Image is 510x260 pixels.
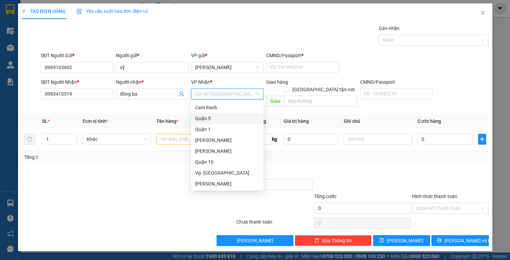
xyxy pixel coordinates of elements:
[76,9,148,14] span: Yêu cầu xuất hóa đơn điện tử
[195,104,259,111] div: Cam Ranh
[195,62,259,72] span: Lê Hồng Phong
[437,238,442,243] span: printer
[295,235,372,246] button: deleteXóa Thông tin
[24,134,35,145] button: delete
[83,118,108,124] span: Đơn vị tính
[116,52,188,59] div: Người gửi
[191,178,263,189] div: Cam Đức
[387,237,423,244] span: [PERSON_NAME]
[379,26,400,31] label: Gán nhãn
[284,96,357,107] input: Dọc đường
[21,9,26,14] span: plus
[195,126,259,133] div: Quận 1
[314,238,319,243] span: delete
[195,115,259,122] div: Quận 5
[341,115,415,128] th: Ghi chú
[266,96,284,107] span: Giao
[191,146,263,157] div: Phan Rang
[236,218,314,230] div: Chưa thanh toán
[266,79,288,85] span: Giao hàng
[314,194,337,199] span: Tổng cước
[290,86,357,93] span: [GEOGRAPHIC_DATA] tận nơi
[156,134,225,145] input: VD: Bàn, Ghế
[412,194,457,199] label: Hình thức thanh toán
[42,118,48,124] span: SL
[237,237,273,244] span: [PERSON_NAME]
[373,235,430,246] button: save[PERSON_NAME]
[191,113,263,124] div: Quận 5
[191,135,263,146] div: Lê Hồng Phong
[478,136,486,142] span: plus
[271,134,278,145] span: kg
[473,3,492,22] button: Close
[191,157,263,167] div: Quận 10
[444,237,492,244] span: [PERSON_NAME] và In
[360,78,432,86] div: CMND/Passport
[24,153,198,161] div: Tổng: 1
[418,118,441,124] span: Cước hàng
[41,52,113,59] div: SĐT Người Gửi
[478,134,486,145] button: plus
[284,118,309,124] span: Giá trị hàng
[116,78,188,86] div: Người nhận
[344,134,412,145] input: Ghi Chú
[191,124,263,135] div: Quận 1
[195,136,259,144] div: [PERSON_NAME]
[284,134,338,145] input: 0
[191,102,263,113] div: Cam Ranh
[41,78,113,86] div: SĐT Người Nhận
[322,237,352,244] span: Xóa Thông tin
[266,52,339,59] div: CMND/Passport
[195,158,259,166] div: Quận 10
[195,147,259,155] div: [PERSON_NAME]
[379,238,384,243] span: save
[431,235,489,246] button: printer[PERSON_NAME] và In
[217,235,293,246] button: [PERSON_NAME]
[156,118,178,124] span: Tên hàng
[179,91,184,97] span: user-add
[480,10,486,15] span: close
[195,180,259,188] div: [PERSON_NAME]
[76,9,82,14] img: icon
[195,169,259,177] div: Vp. [GEOGRAPHIC_DATA]
[87,134,147,144] span: Khác
[191,79,210,85] span: VP Nhận
[191,167,263,178] div: Vp. Cam Hải
[191,52,263,59] div: VP gửi
[21,9,66,14] span: TẠO ĐƠN HÀNG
